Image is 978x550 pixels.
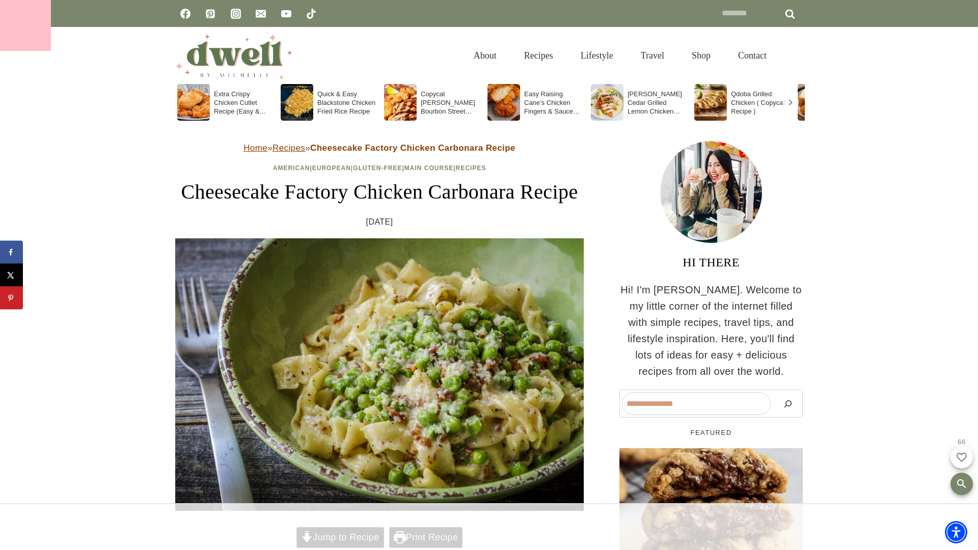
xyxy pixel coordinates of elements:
[175,4,196,24] a: Facebook
[276,4,296,24] a: YouTube
[226,4,246,24] a: Instagram
[489,527,490,528] iframe: Advertisement
[567,39,627,72] a: Lifestyle
[510,39,567,72] a: Recipes
[404,164,453,172] a: Main Course
[619,428,803,438] h5: FEATURED
[312,164,351,172] a: European
[310,143,515,153] strong: Cheesecake Factory Chicken Carbonara Recipe
[460,39,510,72] a: About
[273,164,486,172] span: | | | |
[175,32,292,79] img: DWELL by michelle
[251,4,271,24] a: Email
[627,39,678,72] a: Travel
[175,177,584,207] h1: Cheesecake Factory Chicken Carbonara Recipe
[273,143,305,153] a: Recipes
[460,39,780,72] nav: Primary Navigation
[619,253,803,271] h3: HI THERE
[175,238,584,511] img: Homemade Cheesecake Factory Chicken Carbonara
[243,143,267,153] a: Home
[353,164,402,172] a: Gluten-Free
[945,521,967,543] div: Accessibility Menu
[366,215,393,229] time: [DATE]
[619,282,803,379] p: Hi! I'm [PERSON_NAME]. Welcome to my little corner of the internet filled with simple recipes, tr...
[301,4,321,24] a: TikTok
[678,39,724,72] a: Shop
[200,4,221,24] a: Pinterest
[243,143,515,153] span: » »
[273,164,310,172] a: American
[724,39,780,72] a: Contact
[456,164,486,172] a: Recipes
